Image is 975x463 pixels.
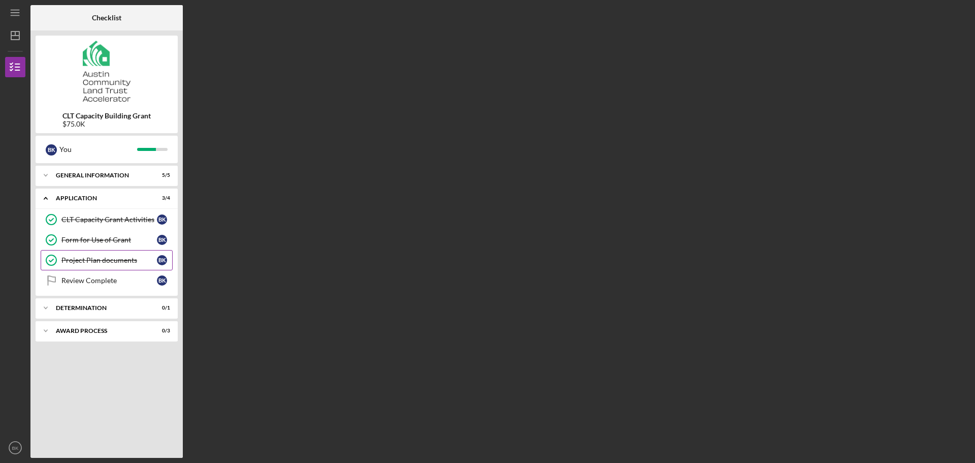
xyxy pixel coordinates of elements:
[56,195,145,201] div: Application
[157,275,167,286] div: B K
[92,14,121,22] b: Checklist
[62,120,151,128] div: $75.0K
[152,195,170,201] div: 3 / 4
[61,215,157,224] div: CLT Capacity Grant Activities
[152,172,170,178] div: 5 / 5
[157,235,167,245] div: B K
[61,236,157,244] div: Form for Use of Grant
[61,256,157,264] div: Project Plan documents
[36,41,178,102] img: Product logo
[41,250,173,270] a: Project Plan documentsBK
[46,144,57,156] div: B K
[61,276,157,285] div: Review Complete
[56,328,145,334] div: Award Process
[157,214,167,225] div: B K
[41,209,173,230] a: CLT Capacity Grant ActivitiesBK
[152,305,170,311] div: 0 / 1
[59,141,137,158] div: You
[12,445,19,451] text: BK
[62,112,151,120] b: CLT Capacity Building Grant
[56,305,145,311] div: Determination
[41,230,173,250] a: Form for Use of GrantBK
[157,255,167,265] div: B K
[152,328,170,334] div: 0 / 3
[41,270,173,291] a: Review CompleteBK
[56,172,145,178] div: General Information
[5,438,25,458] button: BK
